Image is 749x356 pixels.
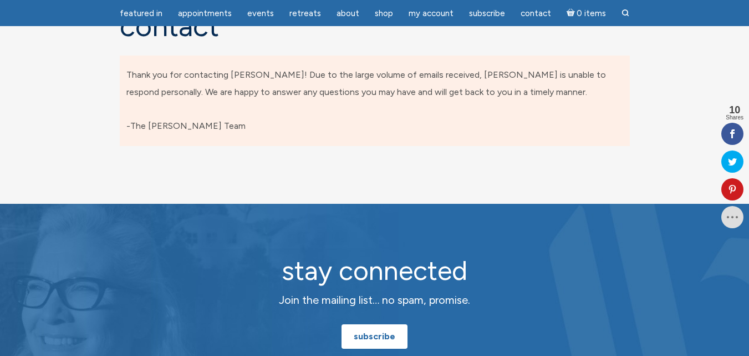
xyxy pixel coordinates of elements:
[409,8,454,18] span: My Account
[337,8,359,18] span: About
[330,3,366,24] a: About
[178,292,572,309] p: Join the mailing list… no spam, promise.
[241,3,281,24] a: Events
[726,105,743,115] span: 10
[289,8,321,18] span: Retreats
[178,8,232,18] span: Appointments
[126,67,623,134] p: Thank you for contacting [PERSON_NAME]! Due to the large volume of emails received, [PERSON_NAME]...
[462,3,512,24] a: Subscribe
[726,115,743,121] span: Shares
[120,8,162,18] span: featured in
[368,3,400,24] a: Shop
[342,324,407,349] a: subscribe
[560,2,613,24] a: Cart0 items
[375,8,393,18] span: Shop
[178,256,572,285] h2: stay connected
[171,3,238,24] a: Appointments
[514,3,558,24] a: Contact
[577,9,606,18] span: 0 items
[469,8,505,18] span: Subscribe
[283,3,328,24] a: Retreats
[113,3,169,24] a: featured in
[402,3,460,24] a: My Account
[567,8,577,18] i: Cart
[521,8,551,18] span: Contact
[120,11,630,42] h1: Contact
[247,8,274,18] span: Events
